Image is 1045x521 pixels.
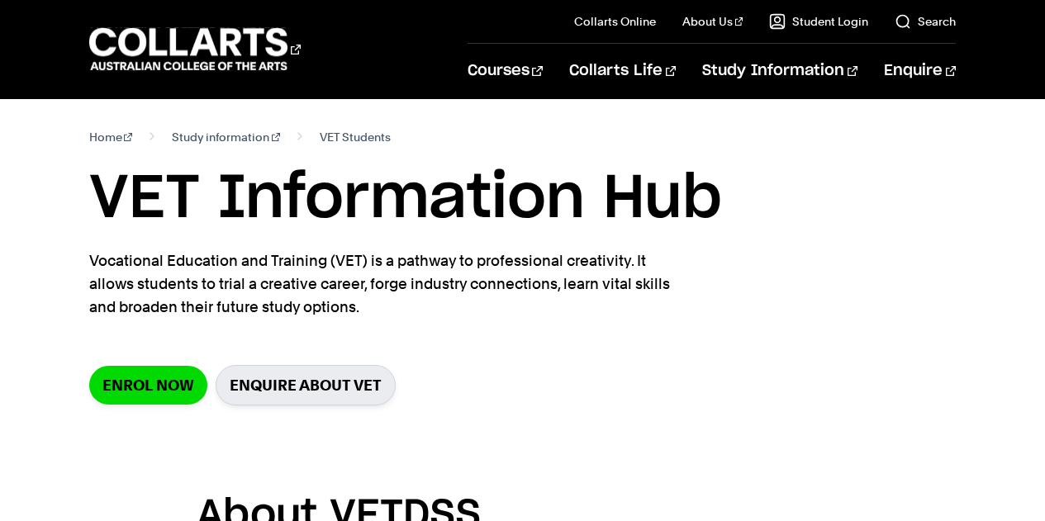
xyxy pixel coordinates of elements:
[89,162,957,236] h1: VET Information Hub
[89,249,692,319] p: Vocational Education and Training (VET) is a pathway to professional creativity. It allows studen...
[884,44,956,98] a: Enquire
[569,44,676,98] a: Collarts Life
[172,126,280,149] a: Study information
[682,13,743,30] a: About Us
[702,44,857,98] a: Study Information
[769,13,868,30] a: Student Login
[574,13,656,30] a: Collarts Online
[89,126,133,149] a: Home
[468,44,543,98] a: Courses
[320,126,391,149] span: VET Students
[216,365,396,405] a: Enquire about VET
[895,13,956,30] a: Search
[89,26,301,73] div: Go to homepage
[89,366,207,405] a: Enrol Now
